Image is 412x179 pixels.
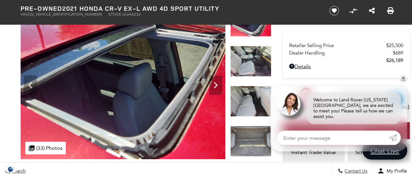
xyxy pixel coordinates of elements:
span: $25,500 [386,43,403,48]
button: Save vehicle [327,6,341,16]
a: Submit [389,131,401,145]
span: Retailer Selling Price [289,43,386,48]
a: Schedule Test Drive [348,144,410,161]
span: Instant Trade Value [291,149,336,155]
span: Contact Us [343,168,367,174]
img: Agent profile photo [277,92,300,116]
input: Enter your message [277,131,389,145]
img: Used 2021 Radiant Red Metallic Honda EX-L image 27 [230,46,271,77]
a: Retailer Selling Price $25,500 [289,43,403,48]
span: $26,189 [386,58,403,63]
span: Schedule Test Drive [355,149,402,155]
a: Share this Pre-Owned 2021 Honda CR-V EX-L AWD 4D Sport Utility [369,7,375,15]
a: Dealer Handling $689 [289,50,403,56]
button: Open user profile menu [373,163,412,179]
span: $689 [393,50,403,56]
span: My Profile [384,168,407,174]
a: Details [289,63,403,70]
a: $26,189 [289,58,403,63]
a: Print this Pre-Owned 2021 Honda CR-V EX-L AWD 4D Sport Utility [387,7,394,15]
img: Used 2021 Radiant Red Metallic Honda EX-L image 29 [230,126,271,157]
strong: Pre-Owned [21,4,62,13]
div: (33) Photos [25,142,66,154]
span: Stock: [108,12,122,17]
div: Next [209,75,222,95]
span: Dealer Handling [289,50,393,56]
section: Click to Open Cookie Consent Modal [3,166,18,173]
img: Used 2021 Radiant Red Metallic Honda EX-L image 28 [230,86,271,117]
div: Previous [24,75,37,95]
img: Opt-Out Icon [3,166,18,173]
a: Instant Trade Value [283,144,345,161]
span: [US_VEHICLE_IDENTIFICATION_NUMBER] [28,12,102,17]
span: VIN: [21,12,28,17]
span: UL646232 [122,12,141,17]
img: Used 2021 Radiant Red Metallic Honda EX-L image 26 [21,6,225,159]
h1: 2021 Honda CR-V EX-L AWD 4D Sport Utility [21,5,319,12]
button: Compare Vehicle [348,6,358,16]
div: Welcome to Land Rover [US_STATE][GEOGRAPHIC_DATA], we are excited to meet you! Please tell us how... [307,92,401,124]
